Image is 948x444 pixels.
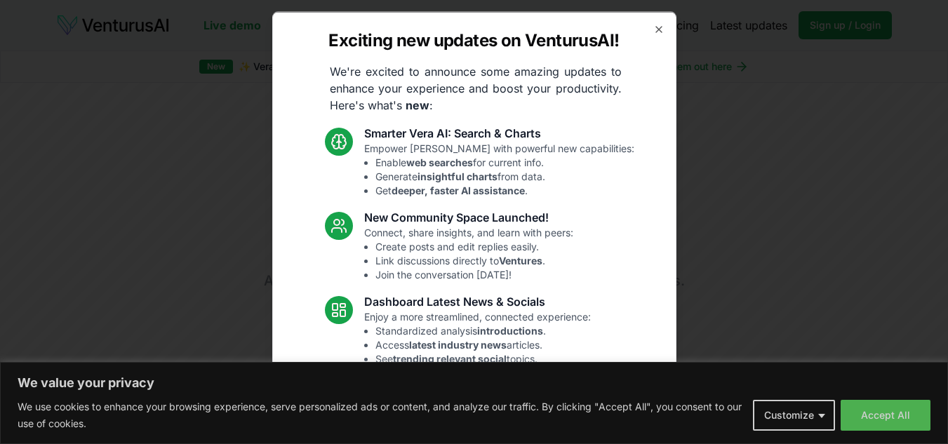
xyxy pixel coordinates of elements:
[375,267,573,281] li: Join the conversation [DATE]!
[375,155,634,169] li: Enable for current info.
[364,141,634,197] p: Empower [PERSON_NAME] with powerful new capabilities:
[409,338,507,350] strong: latest industry news
[319,62,633,113] p: We're excited to announce some amazing updates to enhance your experience and boost your producti...
[328,29,619,51] h2: Exciting new updates on VenturusAI!
[499,254,542,266] strong: Ventures
[364,309,591,365] p: Enjoy a more streamlined, connected experience:
[364,208,573,225] h3: New Community Space Launched!
[375,408,580,422] li: Resolved Vera chart loading issue.
[393,352,507,364] strong: trending relevant social
[477,324,543,336] strong: introductions
[375,422,580,436] li: Fixed mobile chat & sidebar glitches.
[375,253,573,267] li: Link discussions directly to .
[418,170,498,182] strong: insightful charts
[364,292,591,309] h3: Dashboard Latest News & Socials
[375,337,591,351] li: Access articles.
[375,169,634,183] li: Generate from data.
[364,377,580,393] h3: Fixes and UI Polish
[375,351,591,365] li: See topics.
[375,183,634,197] li: Get .
[406,156,473,168] strong: web searches
[375,323,591,337] li: Standardized analysis .
[375,239,573,253] li: Create posts and edit replies easily.
[406,97,429,112] strong: new
[364,124,634,141] h3: Smarter Vera AI: Search & Charts
[392,184,525,196] strong: deeper, faster AI assistance
[364,225,573,281] p: Connect, share insights, and learn with peers:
